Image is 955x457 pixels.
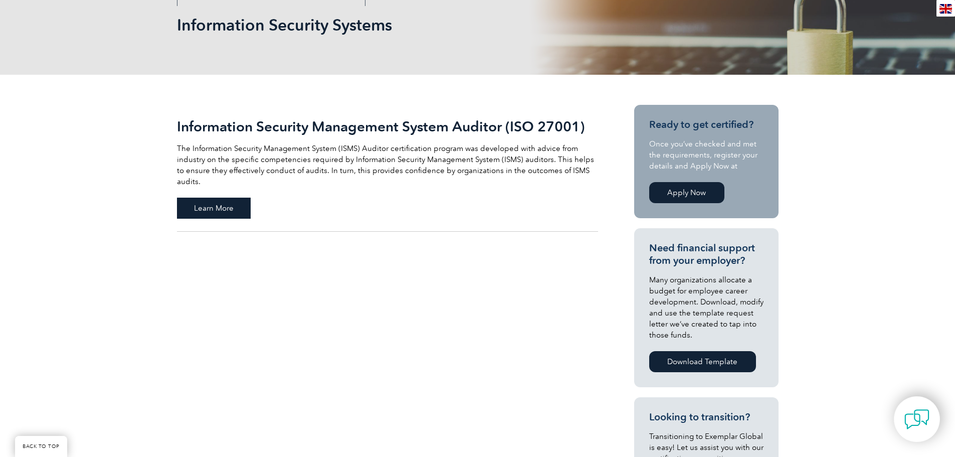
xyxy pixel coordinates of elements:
[649,274,763,341] p: Many organizations allocate a budget for employee career development. Download, modify and use th...
[649,351,756,372] a: Download Template
[904,407,929,432] img: contact-chat.png
[177,15,562,35] h1: Information Security Systems
[177,198,251,219] span: Learn More
[649,182,724,203] a: Apply Now
[177,118,598,134] h2: Information Security Management System Auditor (ISO 27001)
[649,138,763,172] p: Once you’ve checked and met the requirements, register your details and Apply Now at
[15,436,67,457] a: BACK TO TOP
[939,4,952,14] img: en
[649,118,763,131] h3: Ready to get certified?
[177,143,598,187] p: The Information Security Management System (ISMS) Auditor certification program was developed wit...
[649,411,763,423] h3: Looking to transition?
[177,105,598,232] a: Information Security Management System Auditor (ISO 27001) The Information Security Management Sy...
[649,242,763,267] h3: Need financial support from your employer?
